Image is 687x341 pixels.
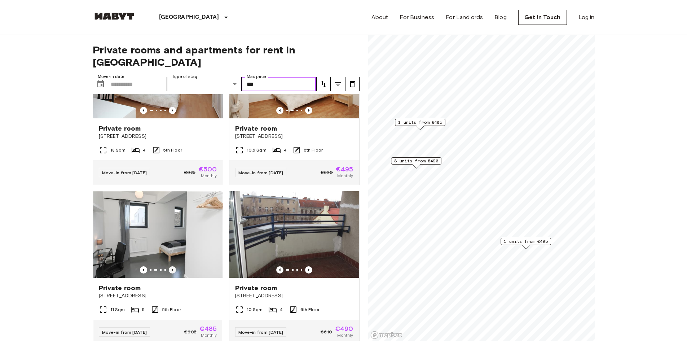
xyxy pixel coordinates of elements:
span: €490 [335,325,353,332]
span: 5 [142,306,145,313]
div: Map marker [391,157,441,169]
img: Marketing picture of unit DE-01-073-04M [229,191,359,278]
span: 4 [284,147,287,153]
span: €485 [199,325,217,332]
span: Monthly [201,332,217,338]
a: Previous imagePrevious imagePrivate room[STREET_ADDRESS]10.5 Sqm45th FloorMove-in from [DATE]€620... [229,31,360,185]
span: Move-in from [DATE] [102,329,147,335]
span: Monthly [337,332,353,338]
button: tune [345,77,360,91]
span: Private room [235,124,277,133]
span: €620 [321,169,333,176]
a: Blog [494,13,507,22]
button: Previous image [140,266,147,274]
span: 13 Sqm [110,147,126,153]
button: Choose date [93,77,108,91]
a: For Landlords [446,13,483,22]
label: Type of stay [172,74,197,80]
span: 3 units from €490 [394,158,438,164]
span: 1 units from €495 [504,238,548,245]
span: 6th Floor [300,306,320,313]
label: Move-in date [98,74,124,80]
button: Previous image [169,107,176,114]
a: Get in Touch [518,10,567,25]
img: Habyt [93,13,136,20]
span: Private rooms and apartments for rent in [GEOGRAPHIC_DATA] [93,44,360,68]
span: Private room [99,124,141,133]
span: [STREET_ADDRESS] [99,292,217,300]
span: Monthly [201,172,217,179]
a: Mapbox logo [370,331,402,339]
span: €500 [198,166,217,172]
span: [STREET_ADDRESS] [235,292,353,300]
button: Previous image [169,266,176,274]
span: 4 [143,147,146,153]
span: Private room [99,284,141,292]
span: Monthly [337,172,353,179]
span: [STREET_ADDRESS] [99,133,217,140]
span: €625 [184,169,195,176]
span: 5th Floor [162,306,181,313]
span: 1 units from €485 [398,119,442,126]
span: Move-in from [DATE] [102,170,147,175]
span: [STREET_ADDRESS] [235,133,353,140]
span: 5th Floor [163,147,182,153]
a: Marketing picture of unit DE-01-193-03MPrevious imagePrevious imagePrivate room[STREET_ADDRESS]13... [93,31,223,185]
span: 10.5 Sqm [247,147,267,153]
span: €610 [321,329,332,335]
span: 4 [280,306,283,313]
label: Max price [247,74,266,80]
button: Previous image [305,266,312,274]
p: [GEOGRAPHIC_DATA] [159,13,219,22]
span: 11 Sqm [110,306,125,313]
span: €605 [184,329,197,335]
a: About [371,13,388,22]
span: 5th Floor [304,147,323,153]
button: tune [316,77,331,91]
span: Private room [235,284,277,292]
button: tune [331,77,345,91]
div: Map marker [395,119,445,130]
button: Previous image [276,266,283,274]
span: Move-in from [DATE] [238,170,283,175]
span: Move-in from [DATE] [238,329,283,335]
a: For Business [400,13,434,22]
button: Previous image [276,107,283,114]
div: Map marker [501,238,551,249]
button: Previous image [140,107,147,114]
button: Previous image [305,107,312,114]
img: Marketing picture of unit DE-01-258-05M [93,191,223,278]
span: 10 Sqm [247,306,263,313]
a: Log in [578,13,595,22]
span: €495 [336,166,353,172]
